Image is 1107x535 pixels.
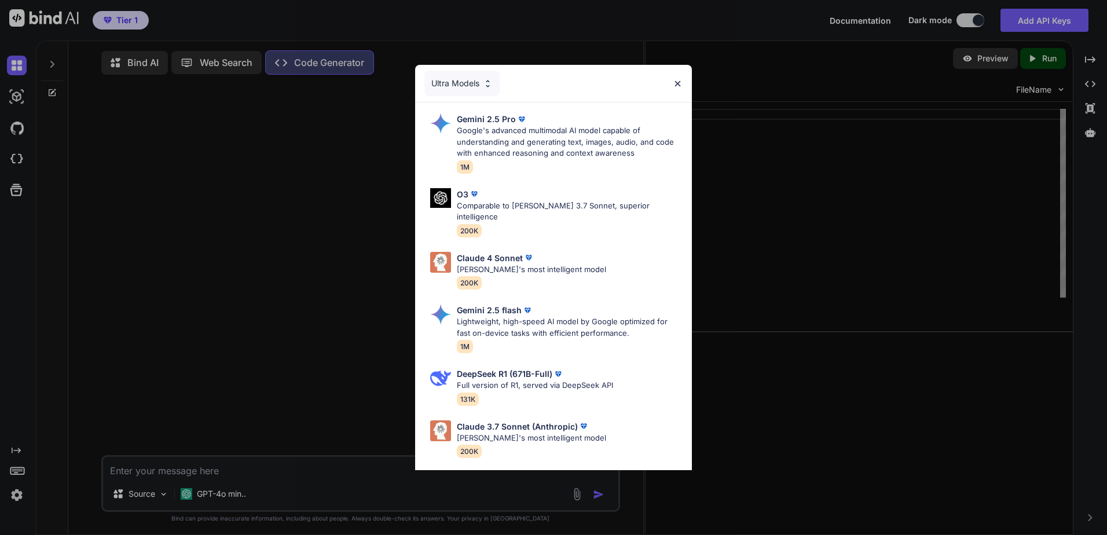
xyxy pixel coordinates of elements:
[457,224,482,237] span: 200K
[430,420,451,441] img: Pick Models
[430,368,451,389] img: Pick Models
[430,113,451,134] img: Pick Models
[457,420,578,433] p: Claude 3.7 Sonnet (Anthropic)
[457,160,473,174] span: 1M
[457,304,522,316] p: Gemini 2.5 flash
[522,305,533,316] img: premium
[424,71,500,96] div: Ultra Models
[483,79,493,89] img: Pick Models
[552,368,564,380] img: premium
[457,125,683,159] p: Google's advanced multimodal AI model capable of understanding and generating text, images, audio...
[430,252,451,273] img: Pick Models
[523,252,534,263] img: premium
[457,264,606,276] p: [PERSON_NAME]'s most intelligent model
[457,188,468,200] p: O3
[673,79,683,89] img: close
[457,445,482,458] span: 200K
[457,276,482,290] span: 200K
[430,188,451,208] img: Pick Models
[457,393,479,406] span: 131K
[430,304,451,325] img: Pick Models
[457,433,606,444] p: [PERSON_NAME]'s most intelligent model
[457,113,516,125] p: Gemini 2.5 Pro
[457,340,473,353] span: 1M
[578,420,589,432] img: premium
[468,188,480,200] img: premium
[457,200,683,223] p: Comparable to [PERSON_NAME] 3.7 Sonnet, superior intelligence
[457,368,552,380] p: DeepSeek R1 (671B-Full)
[457,252,523,264] p: Claude 4 Sonnet
[457,316,683,339] p: Lightweight, high-speed AI model by Google optimized for fast on-device tasks with efficient perf...
[516,113,527,125] img: premium
[457,380,613,391] p: Full version of R1, served via DeepSeek API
